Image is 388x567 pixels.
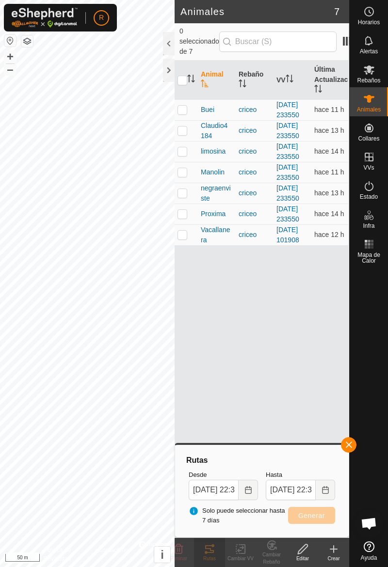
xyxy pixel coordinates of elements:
p-sorticon: Activar para ordenar [201,81,209,89]
span: Solo puede seleccionar hasta 7 días [189,506,288,525]
span: 1 oct 2025, 22:31 [314,106,344,113]
th: Rebaño [235,61,273,100]
a: Ayuda [350,537,388,565]
div: Cambiar VV [225,555,256,562]
span: Collares [358,136,379,142]
span: 7 [334,4,339,19]
p-sorticon: Activar para ordenar [187,76,195,84]
div: Editar [287,555,318,562]
span: Mapa de Calor [352,252,386,264]
img: Logo Gallagher [12,8,78,28]
span: Generar [298,512,325,520]
button: – [4,63,16,75]
span: Buei [201,105,214,115]
button: Capas del Mapa [21,35,33,47]
div: criceo [239,209,269,219]
label: Desde [189,470,258,480]
span: Estado [360,194,378,200]
span: Eliminar [170,556,187,561]
div: Rutas [185,455,339,466]
h2: Animales [180,6,334,17]
span: R [99,13,104,23]
a: Contáctenos [98,546,131,563]
div: Rutas [194,555,225,562]
span: Animales [357,107,381,112]
span: 0 seleccionado de 7 [179,26,219,57]
a: [DATE] 233550 [276,122,299,140]
span: negraenviste [201,183,231,204]
a: [DATE] 233550 [276,184,299,202]
span: Manolin [201,167,225,177]
th: VV [273,61,310,100]
p-sorticon: Activar para ordenar [314,86,322,94]
span: 1 oct 2025, 21:31 [314,231,344,238]
span: Vacallanera [201,225,231,245]
span: Claudio4184 [201,121,231,141]
a: [DATE] 233550 [276,163,299,181]
span: 1 oct 2025, 20:16 [314,147,344,155]
input: Buscar (S) [219,31,337,52]
a: [DATE] 101908 [276,226,299,244]
div: criceo [239,188,269,198]
div: criceo [239,230,269,240]
span: 1 oct 2025, 22:31 [314,168,344,176]
span: Horarios [358,19,380,25]
button: Generar [288,507,335,524]
button: Choose Date [239,480,258,500]
div: criceo [239,146,269,157]
span: 1 oct 2025, 20:31 [314,189,344,197]
span: VVs [363,165,374,171]
span: limosina [201,146,226,157]
a: Política de Privacidad [44,546,87,563]
div: Crear [318,555,349,562]
p-sorticon: Activar para ordenar [239,81,246,89]
span: Infra [363,223,374,229]
button: + [4,51,16,63]
span: Ayuda [361,555,377,561]
span: Rebaños [357,78,380,83]
span: 1 oct 2025, 20:01 [314,210,344,218]
div: criceo [239,105,269,115]
span: Alertas [360,48,378,54]
button: Restablecer Mapa [4,35,16,47]
a: [DATE] 233550 [276,101,299,119]
div: Chat abierto [355,509,384,538]
th: Animal [197,61,235,100]
th: Última Actualización [310,61,348,100]
p-sorticon: Activar para ordenar [286,76,293,84]
div: Cambiar Rebaño [256,551,287,566]
a: [DATE] 233550 [276,142,299,160]
div: criceo [239,167,269,177]
button: i [154,547,170,563]
span: Proxima [201,209,226,219]
span: 1 oct 2025, 20:31 [314,126,344,134]
label: Hasta [266,470,335,480]
button: Choose Date [316,480,335,500]
a: [DATE] 233550 [276,205,299,223]
div: criceo [239,126,269,136]
span: i [161,548,164,561]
